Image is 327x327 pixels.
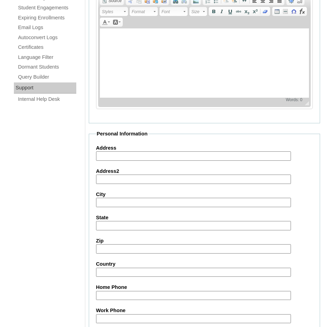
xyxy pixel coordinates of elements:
[102,8,123,16] span: Styles
[17,33,76,42] a: Autoconvert Logs
[96,237,313,245] label: Zip
[162,8,182,16] span: Font
[96,284,313,291] label: Home Phone
[209,8,218,15] a: Bold
[17,53,76,62] a: Language Filter
[17,73,76,81] a: Query Builder
[261,8,269,15] a: Remove Format
[96,214,313,221] label: State
[281,8,290,15] a: Insert Horizontal Line
[96,191,313,198] label: City
[17,3,76,12] a: Student Engagements
[100,28,309,98] iframe: Rich Text Editor, AdministratorNotes
[273,8,281,15] a: Table
[160,7,188,16] a: Font
[284,97,304,102] div: Statistics
[17,95,76,104] a: Internal Help Desk
[96,130,148,138] legend: Personal Information
[100,7,128,16] a: Styles
[191,8,202,16] span: Size
[96,168,313,175] label: Address2
[96,307,313,314] label: Work Phone
[284,97,304,102] span: Words: 0
[17,63,76,71] a: Dormant Students
[14,82,76,94] div: Support
[17,14,76,22] a: Expiring Enrollments
[251,8,259,15] a: Superscript
[243,8,251,15] a: Subscript
[132,8,153,16] span: Format
[111,18,122,26] a: Background Color
[96,260,313,268] label: Country
[130,7,158,16] a: Format
[189,7,207,16] a: Size
[96,144,313,152] label: Address
[17,23,76,32] a: Email Logs
[101,18,111,26] a: Text Color
[226,8,234,15] a: Underline
[218,8,226,15] a: Italic
[290,8,298,15] a: Insert Special Character
[17,43,76,52] a: Certificates
[298,8,306,15] a: Insert Equation
[301,101,309,105] span: Resize
[234,8,243,15] a: Strike Through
